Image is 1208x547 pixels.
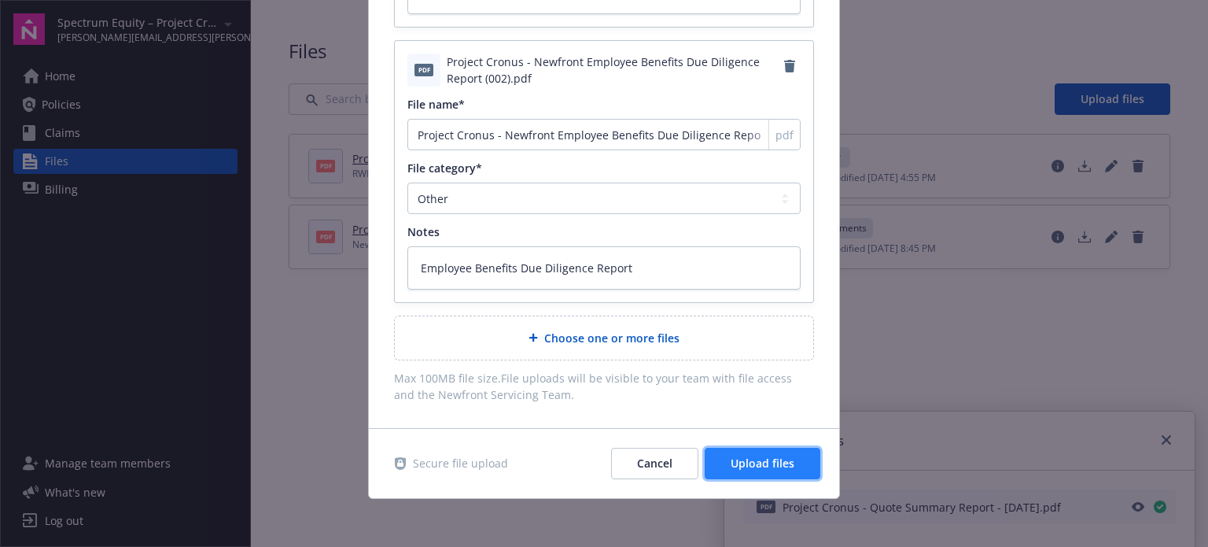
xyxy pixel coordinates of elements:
span: Notes [407,224,440,239]
span: Secure file upload [413,455,508,471]
span: Upload files [731,456,794,471]
button: Upload files [705,448,820,479]
span: Cancel [637,456,672,471]
span: Choose one or more files [544,330,679,346]
span: File category* [407,161,482,176]
span: Project Cronus - Newfront Employee Benefits Due Diligence Report (002).pdf [447,54,779,87]
textarea: Employee Benefits Due Diligence Report [407,246,801,290]
input: Add file name... [407,119,801,150]
button: Cancel [611,448,698,479]
span: File name* [407,97,465,112]
span: pdf [414,64,433,76]
div: Choose one or more files [394,316,814,360]
a: Remove [779,54,801,79]
span: Max 100MB file size. File uploads will be visible to your team with file access and the Newfront ... [394,370,814,403]
span: pdf [775,127,794,143]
